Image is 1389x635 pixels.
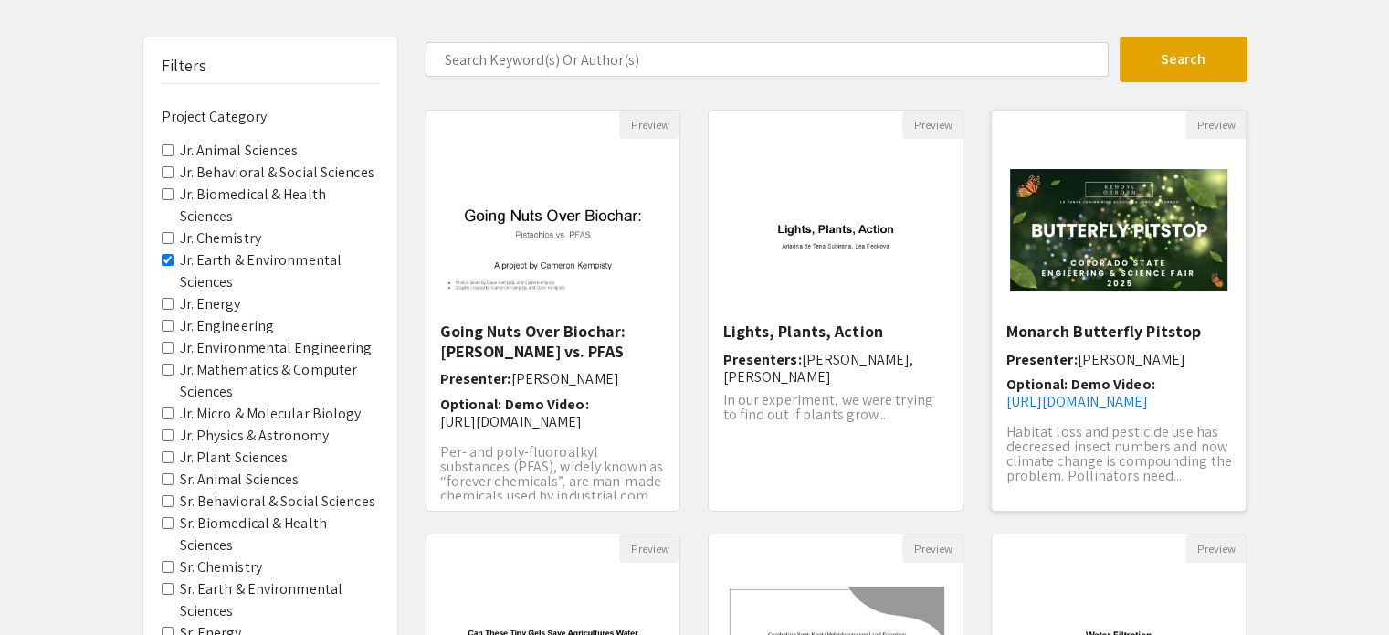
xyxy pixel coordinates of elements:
[722,351,949,386] h6: Presenters:
[1005,351,1232,368] h6: Presenter:
[180,293,241,315] label: Jr. Energy
[722,390,932,424] span: In our experiment, we were trying to find out if plants grow...
[180,337,373,359] label: Jr. Environmental Engineering
[1185,534,1246,563] button: Preview
[162,56,207,76] h5: Filters
[902,534,963,563] button: Preview
[619,111,679,139] button: Preview
[440,445,667,503] p: Per- and poly-fluoroalkyl substances (PFAS), widely known as “forever chemicals”, are man-made ch...
[14,553,78,621] iframe: Chat
[180,359,379,403] label: Jr. Mathematics & Computer Sciences
[440,322,667,361] h5: Going Nuts Over Biochar: [PERSON_NAME] vs. PFAS
[1185,111,1246,139] button: Preview
[440,413,667,430] p: [URL][DOMAIN_NAME]
[722,322,949,342] h5: Lights, Plants, Action
[180,469,300,491] label: Sr. Animal Sciences
[1005,322,1232,342] h5: Monarch Butterfly Pitstop
[511,369,619,388] span: [PERSON_NAME]
[440,370,667,387] h6: Presenter:
[162,108,379,125] h6: Project Category
[1005,392,1148,411] a: [URL][DOMAIN_NAME]
[180,249,379,293] label: Jr. Earth & Environmental Sciences
[180,578,379,622] label: Sr. Earth & Environmental Sciences
[180,162,374,184] label: Jr. Behavioral & Social Sciences
[426,110,681,512] div: Open Presentation <p>Going Nuts Over Biochar: Pistachios vs. PFAS</p>
[722,350,913,386] span: [PERSON_NAME], [PERSON_NAME]
[991,110,1247,512] div: Open Presentation <p>Monarch Butterfly Pitstop</p>
[180,556,262,578] label: Sr. Chemistry
[180,140,299,162] label: Jr. Animal Sciences
[180,491,375,513] label: Sr. Behavioral & Social Sciences
[902,111,963,139] button: Preview
[440,395,589,414] span: Optional: Demo Video:
[1005,425,1232,483] p: Habitat loss and pesticide use has decreased insect numbers and now climate change is compounding...
[1120,37,1247,82] button: Search
[180,403,362,425] label: Jr. Micro & Molecular Biology
[180,447,289,469] label: Jr. Plant Sciences
[180,228,261,249] label: Jr. Chemistry
[180,425,329,447] label: Jr. Physics & Astronomy
[180,315,275,337] label: Jr. Engineering
[992,151,1246,310] img: <p>Monarch Butterfly Pitstop</p>
[708,110,963,512] div: Open Presentation <p>Lights, Plants, Action</p>
[180,184,379,228] label: Jr. Biomedical & Health Sciences
[619,534,679,563] button: Preview
[426,151,680,310] img: <p>Going Nuts Over Biochar: Pistachios vs. PFAS</p>
[1005,375,1154,394] span: Optional: Demo Video:
[1077,350,1184,369] span: [PERSON_NAME]
[709,151,963,310] img: <p>Lights, Plants, Action</p>
[180,513,379,556] label: Sr. Biomedical & Health Sciences
[426,42,1109,77] input: Search Keyword(s) Or Author(s)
